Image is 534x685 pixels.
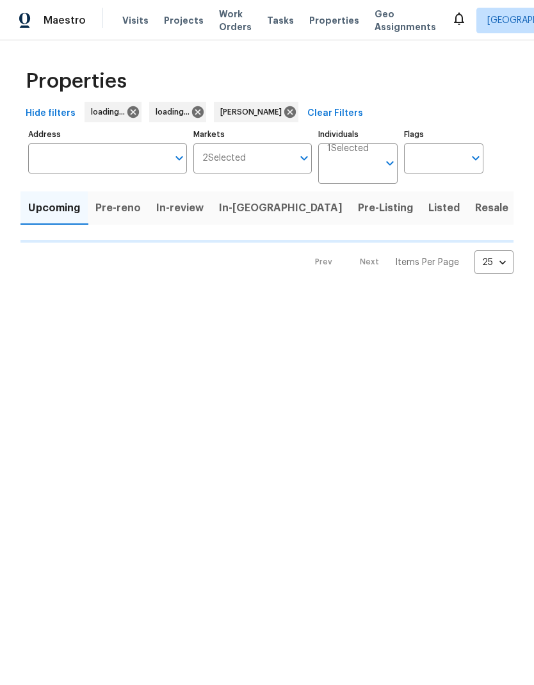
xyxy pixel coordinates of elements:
span: Tasks [267,16,294,25]
button: Open [467,149,485,167]
label: Markets [193,131,312,138]
span: Properties [309,14,359,27]
span: In-review [156,199,204,217]
label: Flags [404,131,483,138]
span: Resale [475,199,508,217]
span: Upcoming [28,199,80,217]
span: Work Orders [219,8,252,33]
span: loading... [156,106,195,118]
div: [PERSON_NAME] [214,102,298,122]
button: Open [295,149,313,167]
span: loading... [91,106,130,118]
span: [PERSON_NAME] [220,106,287,118]
div: loading... [85,102,142,122]
span: Properties [26,75,127,88]
span: Maestro [44,14,86,27]
button: Open [381,154,399,172]
span: Visits [122,14,149,27]
label: Address [28,131,187,138]
span: Hide filters [26,106,76,122]
span: 2 Selected [202,153,246,164]
button: Clear Filters [302,102,368,125]
span: Listed [428,199,460,217]
p: Items Per Page [395,256,459,269]
nav: Pagination Navigation [303,250,514,274]
label: Individuals [318,131,398,138]
div: loading... [149,102,206,122]
button: Open [170,149,188,167]
span: Clear Filters [307,106,363,122]
span: Pre-reno [95,199,141,217]
span: 1 Selected [327,143,369,154]
span: Projects [164,14,204,27]
span: In-[GEOGRAPHIC_DATA] [219,199,343,217]
span: Pre-Listing [358,199,413,217]
span: Geo Assignments [375,8,436,33]
button: Hide filters [20,102,81,125]
div: 25 [474,246,514,279]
